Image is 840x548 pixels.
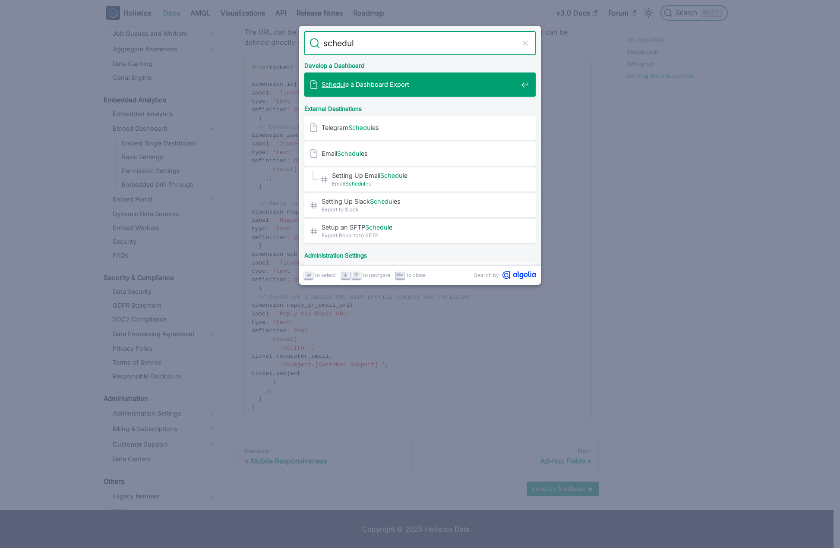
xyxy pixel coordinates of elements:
button: Clear the query [520,38,531,48]
span: Setting Up Slack es​ [322,197,518,205]
a: TelegramSchedules [304,116,536,140]
svg: Arrow down [342,272,349,278]
div: Administration Settings [303,245,537,262]
mark: Schedul [380,172,404,179]
svg: Escape key [397,272,403,278]
mark: Schedul [365,224,389,231]
span: Setup an SFTP e​ [322,223,518,231]
span: Email es [332,180,518,188]
mark: Schedul [322,81,345,88]
div: Develop a Dashboard [303,55,537,72]
svg: Algolia [502,271,536,279]
mark: Schedul [345,180,365,187]
mark: Schedul [337,150,361,157]
svg: Arrow up [354,272,360,278]
input: Search docs [320,31,520,55]
a: EmailSchedule Settings​Administration Settings [304,262,536,287]
span: Search by [474,271,499,279]
a: Setup an SFTPSchedule​Export Reports to SFTP [304,219,536,243]
span: to select [315,271,336,279]
a: Setting Up SlackSchedules​Export to Slack [304,193,536,217]
mark: Schedul [348,124,372,131]
span: Telegram es [322,123,518,132]
a: EmailSchedules [304,142,536,166]
span: e a Dashboard Export [322,80,518,88]
mark: Schedul [370,198,394,205]
a: Search byAlgolia [474,271,536,279]
span: to navigate [363,271,390,279]
a: Schedule a Dashboard Export [304,72,536,97]
div: External Destinations [303,98,537,116]
span: Email es [322,149,518,157]
svg: Enter key [306,272,312,278]
a: Setting Up EmailSchedule​EmailSchedules [304,167,536,192]
span: to close [407,271,426,279]
span: Export to Slack [322,205,518,214]
span: Setting Up Email e​ [332,171,518,180]
span: Export Reports to SFTP [322,231,518,239]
